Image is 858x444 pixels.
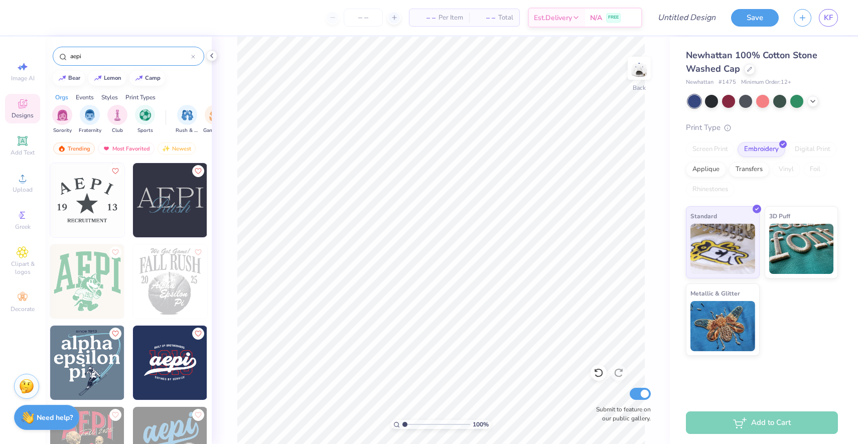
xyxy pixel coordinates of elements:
[591,405,651,423] label: Submit to feature on our public gallery.
[15,223,31,231] span: Greek
[176,105,199,134] div: filter for Rush & Bid
[731,9,779,27] button: Save
[129,71,165,86] button: camp
[68,75,80,81] div: bear
[112,109,123,121] img: Club Image
[686,182,735,197] div: Rhinestones
[192,409,204,421] button: Like
[50,244,124,319] img: 0a291dbd-1af9-4a65-b09b-12ba67560506
[803,162,827,177] div: Foil
[344,9,383,27] input: – –
[690,224,755,274] img: Standard
[819,9,838,27] a: KF
[633,83,646,92] div: Back
[133,163,207,237] img: 44aa526f-0a84-46e8-bcef-bc0e863dc9c0
[102,145,110,152] img: most_fav.gif
[55,93,68,102] div: Orgs
[52,105,72,134] button: filter button
[107,105,127,134] button: filter button
[741,78,791,87] span: Minimum Order: 12 +
[629,58,649,78] img: Back
[182,109,193,121] img: Rush & Bid Image
[37,413,73,422] strong: Need help?
[158,142,196,155] div: Newest
[69,51,191,61] input: Try "Alpha"
[192,165,204,177] button: Like
[690,288,740,299] span: Metallic & Glitter
[135,75,143,81] img: trend_line.gif
[209,109,221,121] img: Game Day Image
[203,105,226,134] button: filter button
[769,211,790,221] span: 3D Puff
[11,74,35,82] span: Image AI
[53,71,85,86] button: bear
[176,105,199,134] button: filter button
[207,326,281,400] img: 6309c4e7-bb85-4caf-9815-d0d1361f11a2
[650,8,724,28] input: Untitled Design
[53,127,72,134] span: Sorority
[11,305,35,313] span: Decorate
[52,105,72,134] div: filter for Sorority
[145,75,161,81] div: camp
[133,326,207,400] img: 2888d1d0-b781-40c0-a058-639a231b6b6b
[769,224,834,274] img: 3D Puff
[772,162,800,177] div: Vinyl
[686,49,817,75] span: Newhattan 100% Cotton Stone Washed Cap
[109,246,121,258] button: Like
[79,105,101,134] div: filter for Fraternity
[98,142,155,155] div: Most Favorited
[57,109,68,121] img: Sorority Image
[590,13,602,23] span: N/A
[58,75,66,81] img: trend_line.gif
[124,244,198,319] img: c3155181-f2ba-4e44-86b6-0f339bc38ee2
[192,328,204,340] button: Like
[203,105,226,134] div: filter for Game Day
[94,75,102,81] img: trend_line.gif
[686,162,726,177] div: Applique
[11,149,35,157] span: Add Text
[112,127,123,134] span: Club
[5,260,40,276] span: Clipart & logos
[88,71,126,86] button: lemon
[84,109,95,121] img: Fraternity Image
[104,75,121,81] div: lemon
[824,12,833,24] span: KF
[53,142,95,155] div: Trending
[79,127,101,134] span: Fraternity
[109,165,121,177] button: Like
[719,78,736,87] span: # 1475
[135,105,155,134] button: filter button
[12,111,34,119] span: Designs
[50,163,124,237] img: c7cf7ecb-08e7-4404-8d43-64b501d9386c
[738,142,785,157] div: Embroidery
[207,163,281,237] img: b8e673c6-cace-41ed-9a7e-71c495c36307
[139,109,151,121] img: Sports Image
[135,105,155,134] div: filter for Sports
[729,162,769,177] div: Transfers
[192,246,204,258] button: Like
[686,122,838,133] div: Print Type
[686,78,713,87] span: Newhattan
[686,142,735,157] div: Screen Print
[58,145,66,152] img: trending.gif
[473,420,489,429] span: 100 %
[109,328,121,340] button: Like
[608,14,619,21] span: FREE
[788,142,837,157] div: Digital Print
[79,105,101,134] button: filter button
[124,163,198,237] img: 6871a107-3810-4524-b5bc-20915c7778c6
[534,13,572,23] span: Est. Delivery
[13,186,33,194] span: Upload
[690,211,717,221] span: Standard
[133,244,207,319] img: febcd804-2b94-42f2-8fd8-e588ac3cba2e
[50,326,124,400] img: 171287e8-bfb2-4a90-bd4f-04b798c9a8a5
[109,409,121,421] button: Like
[498,13,513,23] span: Total
[124,326,198,400] img: 0acd58ba-61fe-49af-b26d-5895560c855b
[76,93,94,102] div: Events
[439,13,463,23] span: Per Item
[475,13,495,23] span: – –
[203,127,226,134] span: Game Day
[415,13,436,23] span: – –
[162,145,170,152] img: Newest.gif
